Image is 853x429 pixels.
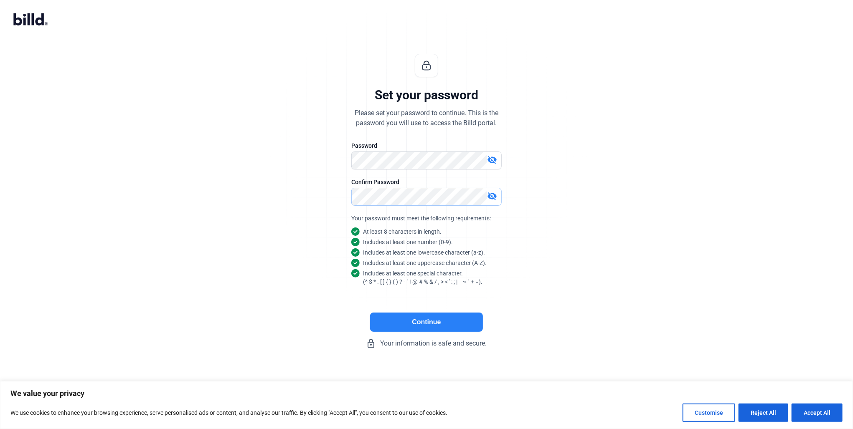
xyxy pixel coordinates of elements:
[683,404,735,422] button: Customise
[355,108,498,128] div: Please set your password to continue. This is the password you will use to access the Billd portal.
[792,404,843,422] button: Accept All
[10,389,843,399] p: We value your privacy
[363,227,442,236] snap: At least 8 characters in length.
[375,87,478,103] div: Set your password
[10,408,447,418] p: We use cookies to enhance your browsing experience, serve personalised ads or content, and analys...
[739,404,788,422] button: Reject All
[370,313,483,332] button: Continue
[363,259,487,267] snap: Includes at least one uppercase character (A-Z).
[351,141,502,150] div: Password
[487,191,497,201] mat-icon: visibility_off
[487,155,497,165] mat-icon: visibility_off
[363,248,485,257] snap: Includes at least one lowercase character (a-z).
[301,338,552,348] div: Your information is safe and secure.
[363,269,482,286] snap: Includes at least one special character. (^ $ * . [ ] { } ( ) ? - " ! @ # % & / , > < ' : ; | _ ~...
[351,214,502,222] div: Your password must meet the following requirements:
[366,338,376,348] mat-icon: lock_outline
[351,178,502,186] div: Confirm Password
[363,238,453,246] snap: Includes at least one number (0-9).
